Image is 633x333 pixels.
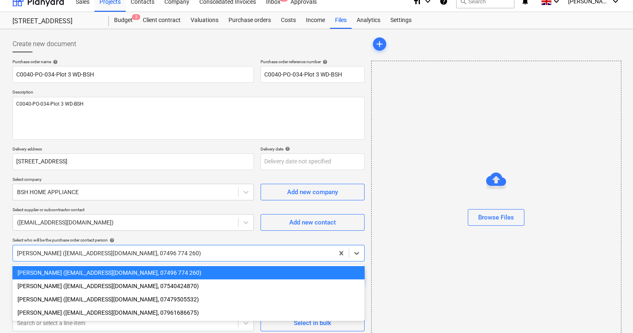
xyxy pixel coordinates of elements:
[294,318,331,328] div: Select in bulk
[261,315,365,331] button: Select in bulk
[12,279,365,293] div: [PERSON_NAME] ([EMAIL_ADDRESS][DOMAIN_NAME], 07540424870)
[12,59,254,64] div: Purchase order name
[51,59,58,64] span: help
[109,12,138,29] div: Budget
[108,238,114,243] span: help
[12,39,76,49] span: Create new document
[223,12,276,29] a: Purchase orders
[138,12,186,29] a: Client contract
[283,146,290,151] span: help
[12,153,254,170] input: Delivery address
[12,89,365,96] p: Description
[261,153,365,170] input: Delivery date not specified
[321,59,328,64] span: help
[12,97,365,140] textarea: C0040-PO-034-Plot 3 WD-BSH
[261,184,365,200] button: Add new company
[352,12,385,29] a: Analytics
[12,306,365,319] div: Stuart Croggon (scroggon@kuchecontracts.com, 07961686675)
[276,12,301,29] a: Costs
[289,217,336,228] div: Add new contact
[385,12,417,29] a: Settings
[478,212,514,223] div: Browse Files
[12,17,99,26] div: [STREET_ADDRESS]
[12,293,365,306] div: [PERSON_NAME] ([EMAIL_ADDRESS][DOMAIN_NAME], 07479505532)
[12,293,365,306] div: Craig Rogers (crogers@kuchecontracts.com, 07479505532)
[330,12,352,29] a: Files
[287,187,338,197] div: Add new company
[261,146,365,152] div: Delivery date
[12,66,254,83] input: Document name
[261,214,365,231] button: Add new contact
[12,207,254,214] p: Select supplier or subcontractor contact
[261,66,365,83] input: Reference number
[12,237,365,243] div: Select who will be the purchase order contact person
[12,177,254,184] p: Select company
[301,12,330,29] a: Income
[12,279,365,293] div: Rob McCaffrey (rmccaffrey@kuchecontracts.com, 07540424870)
[12,266,365,279] div: [PERSON_NAME] ([EMAIL_ADDRESS][DOMAIN_NAME], 07496 774 260)
[12,146,254,153] p: Delivery address
[261,59,365,64] div: Purchase order reference number
[109,12,138,29] a: Budget2
[591,293,633,333] iframe: Chat Widget
[12,306,365,319] div: [PERSON_NAME] ([EMAIL_ADDRESS][DOMAIN_NAME], 07961686675)
[12,266,365,279] div: Jo Foreman (jforeman@kuchecontracts.com, 07496 774 260)
[375,39,385,49] span: add
[468,209,524,226] button: Browse Files
[186,12,223,29] a: Valuations
[132,14,140,20] span: 2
